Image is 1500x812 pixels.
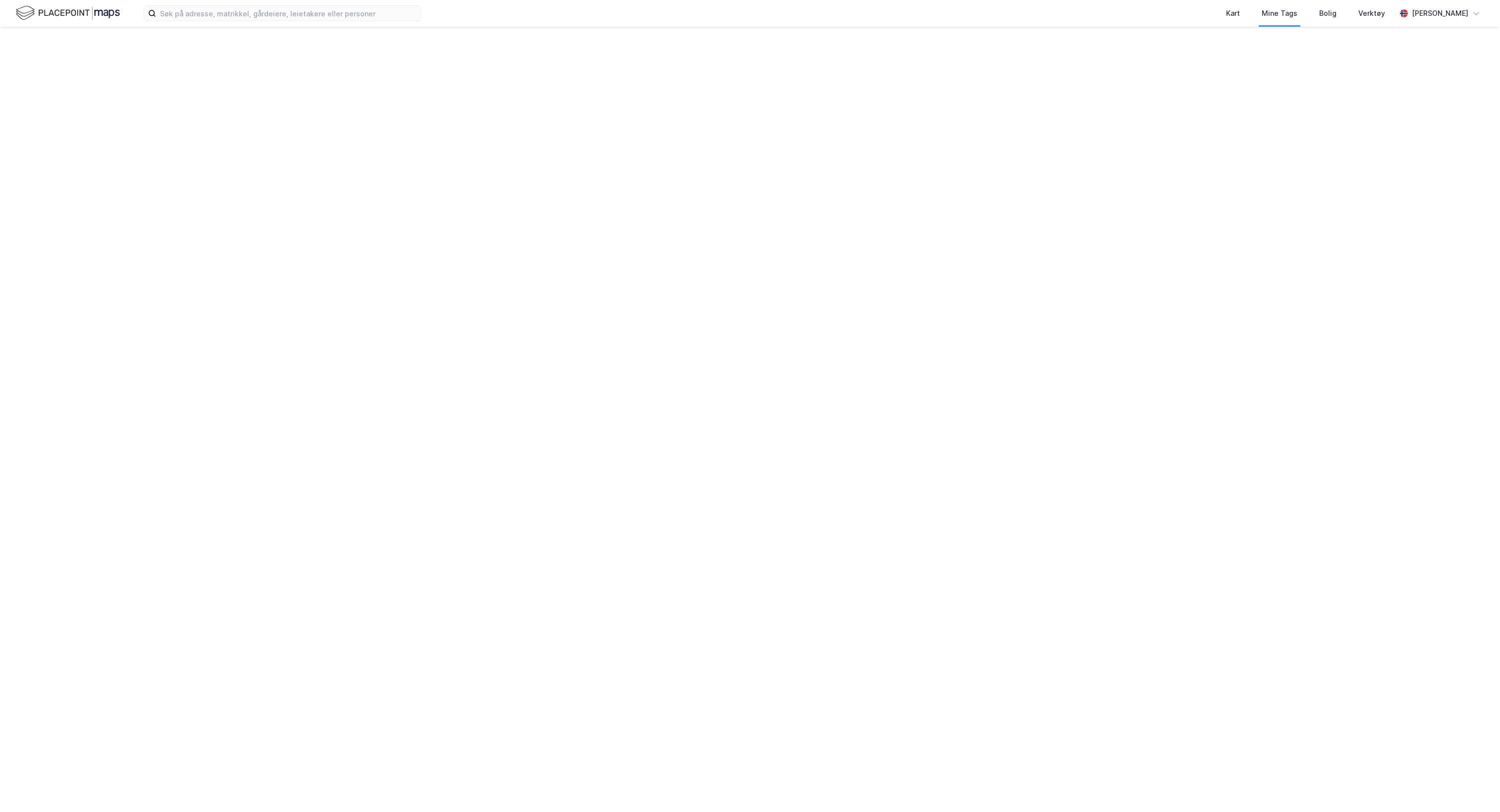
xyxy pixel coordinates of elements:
div: Kart [1226,7,1240,19]
img: logo.f888ab2527a4732fd821a326f86c7f29.svg [16,4,120,22]
div: Bolig [1319,7,1337,19]
div: Verktøy [1358,7,1385,19]
input: Søk på adresse, matrikkel, gårdeiere, leietakere eller personer [156,6,421,21]
iframe: Chat Widget [1450,764,1500,812]
div: Mine Tags [1262,7,1297,19]
div: [PERSON_NAME] [1412,7,1468,19]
